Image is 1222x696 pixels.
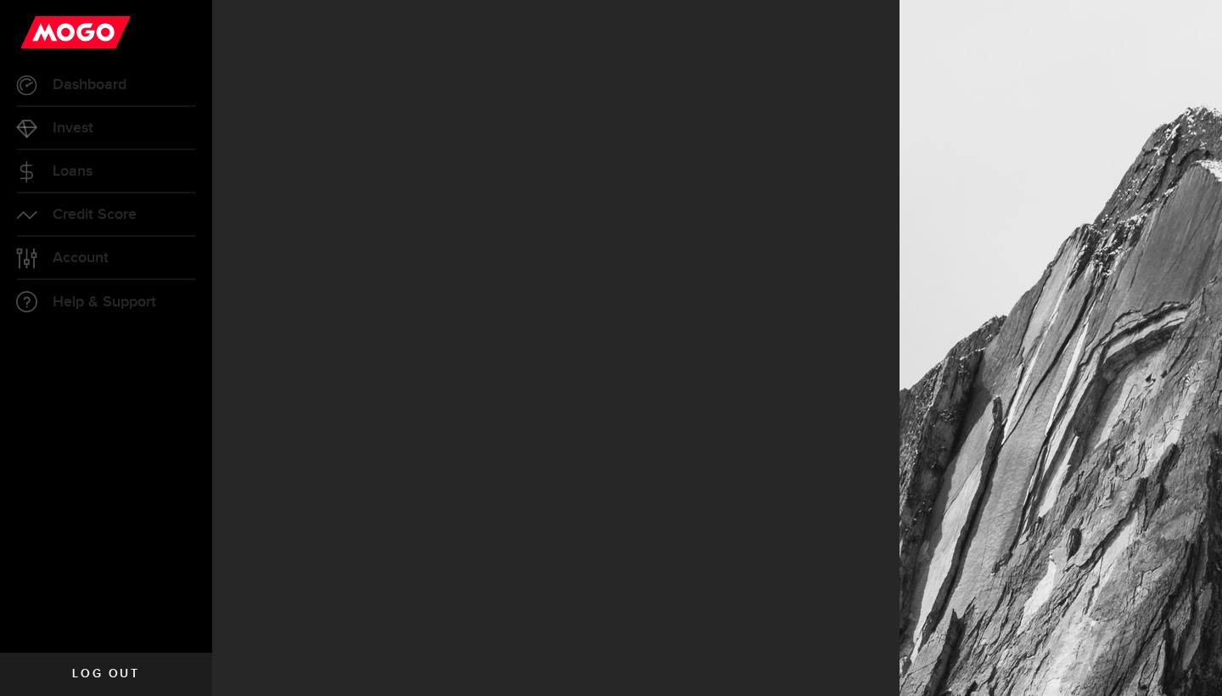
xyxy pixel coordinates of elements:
span: Help & Support [53,295,156,310]
span: Loans [53,164,92,179]
span: Dashboard [53,77,126,93]
span: Account [53,250,109,266]
span: Credit Score [53,207,137,222]
span: Log out [72,668,139,680]
span: Invest [53,121,93,136]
